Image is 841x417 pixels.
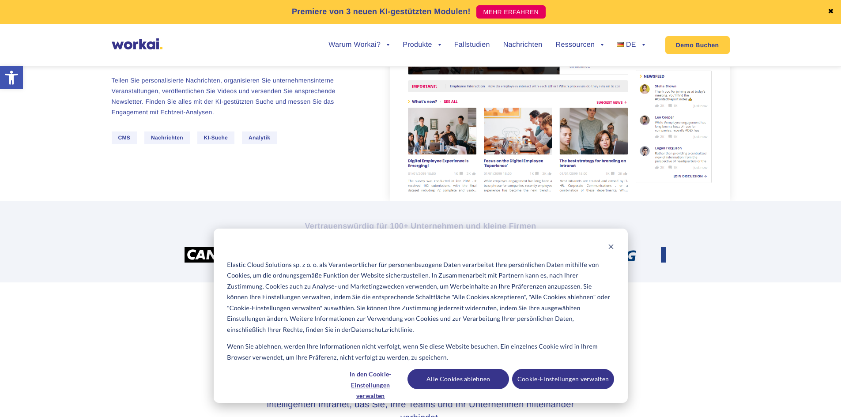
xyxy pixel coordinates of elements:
a: Nachrichten [503,41,543,49]
span: DE [626,41,636,49]
span: Nachrichten [144,131,190,144]
a: Produkte [403,41,441,49]
a: Datenschutzrichtlinie [351,324,412,335]
p: Teilen Sie personalisierte Nachrichten, organisieren Sie unternehmensinterne Veranstaltungen, ver... [112,75,355,117]
a: Demo Buchen [665,36,730,54]
p: Wenn Sie ablehnen, werden Ihre Informationen nicht verfolgt, wenn Sie diese Website besuchen. Ein... [227,341,614,363]
h2: Vertrauenswürdig für 100+ Unternehmen und kleine Firmen [176,221,666,231]
button: Dismiss cookie banner [608,242,614,253]
button: Alle Cookies ablehnen [407,369,509,389]
div: Cookie banner [214,229,628,403]
button: Cookie-Einstellungen verwalten [512,369,614,389]
a: Warum Workai? [328,41,389,49]
p: Premiere von 3 neuen KI-gestützten Modulen! [292,6,471,18]
button: In den Cookie-Einstellungen verwalten [336,369,404,389]
a: ✖ [828,8,834,15]
a: Fallstudien [454,41,490,49]
p: Elastic Cloud Solutions sp. z o. o. als Verantwortlicher für personenbezogene Daten verarbeitet I... [227,259,614,335]
h2: Schaffen Sie einen vernetzten und engagierten Arbeitsplatz [176,335,666,373]
a: Ressourcen [556,41,604,49]
a: Privacy Policy [46,75,83,82]
span: KI-Suche [197,131,235,144]
span: Analytik [242,131,277,144]
a: MEHR ERFAHREN [476,5,546,19]
span: CMS [112,131,137,144]
input: you@company.com [143,11,283,28]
